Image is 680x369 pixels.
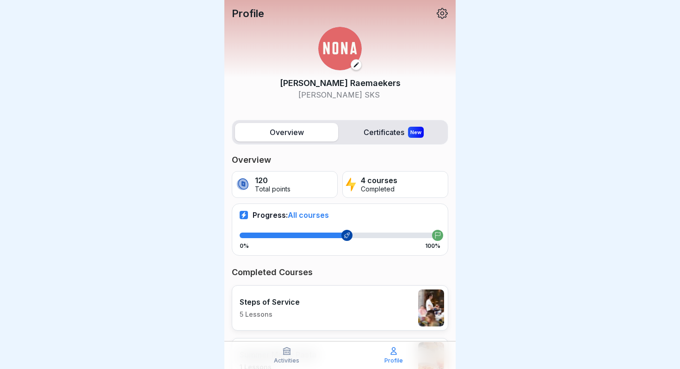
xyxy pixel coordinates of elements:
[255,185,291,193] p: Total points
[232,285,448,331] a: Steps of Service5 Lessons
[288,210,329,220] span: All courses
[408,127,424,138] div: New
[346,177,356,192] img: lightning.svg
[318,27,362,70] img: r978sgvsp89w4dzdaaz16flk.png
[418,289,444,326] img: vd9hf8v6tixg1rgmgu18qv0n.png
[361,185,397,193] p: Completed
[280,89,401,100] p: [PERSON_NAME] SKS
[240,310,300,319] p: 5 Lessons
[280,77,401,89] p: [PERSON_NAME] Raemaekers
[232,7,264,19] p: Profile
[232,267,448,278] p: Completed Courses
[342,123,445,141] label: Certificates
[240,243,249,249] p: 0%
[232,154,448,166] p: Overview
[235,123,338,141] label: Overview
[425,243,440,249] p: 100%
[384,357,403,364] p: Profile
[274,357,299,364] p: Activities
[240,297,300,307] p: Steps of Service
[361,176,397,185] p: 4 courses
[235,177,250,192] img: coin.svg
[253,210,329,220] p: Progress:
[255,176,291,185] p: 120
